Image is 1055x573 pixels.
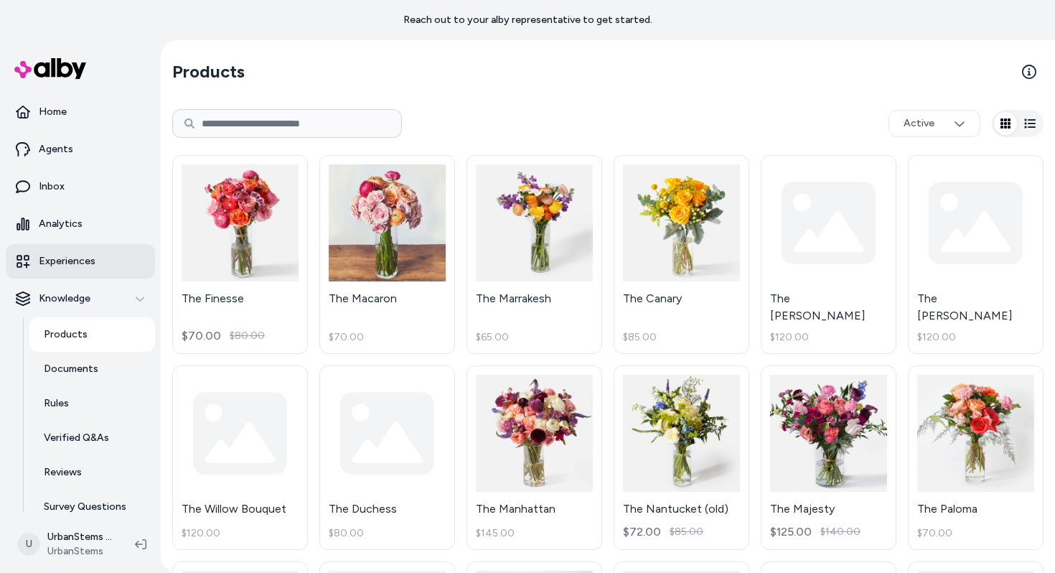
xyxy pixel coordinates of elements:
[47,530,112,544] p: UrbanStems Shopify
[403,13,652,27] p: Reach out to your alby representative to get started.
[319,155,455,354] a: The MacaronThe Macaron$70.00
[6,207,155,241] a: Analytics
[172,155,308,354] a: The FinesseThe Finesse$70.00$80.00
[39,142,73,157] p: Agents
[761,365,896,550] a: The MajestyThe Majesty$125.00$140.00
[39,105,67,119] p: Home
[761,155,896,354] a: The [PERSON_NAME]$120.00
[39,254,95,269] p: Experiences
[44,362,98,376] p: Documents
[6,132,155,167] a: Agents
[614,365,749,550] a: The Nantucket (old)The Nantucket (old)$72.00$85.00
[39,292,90,306] p: Knowledge
[172,60,245,83] h2: Products
[466,365,602,550] a: The ManhattanThe Manhattan$145.00
[44,396,69,411] p: Rules
[29,455,155,490] a: Reviews
[908,155,1044,354] a: The [PERSON_NAME]$120.00
[14,58,86,79] img: alby Logo
[29,386,155,421] a: Rules
[39,180,65,194] p: Inbox
[47,544,112,559] span: UrbanStems
[29,490,155,524] a: Survey Questions
[29,421,155,455] a: Verified Q&As
[44,500,126,514] p: Survey Questions
[44,327,88,342] p: Products
[6,95,155,129] a: Home
[44,431,109,445] p: Verified Q&As
[614,155,749,354] a: The CanaryThe Canary$85.00
[29,352,155,386] a: Documents
[6,244,155,279] a: Experiences
[9,521,123,567] button: UUrbanStems ShopifyUrbanStems
[888,110,980,137] button: Active
[466,155,602,354] a: The MarrakeshThe Marrakesh$65.00
[29,317,155,352] a: Products
[172,365,308,550] a: The Willow Bouquet$120.00
[319,365,455,550] a: The Duchess$80.00
[39,217,83,231] p: Analytics
[17,533,40,556] span: U
[908,365,1044,550] a: The PalomaThe Paloma$70.00
[6,281,155,316] button: Knowledge
[44,465,82,480] p: Reviews
[6,169,155,204] a: Inbox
